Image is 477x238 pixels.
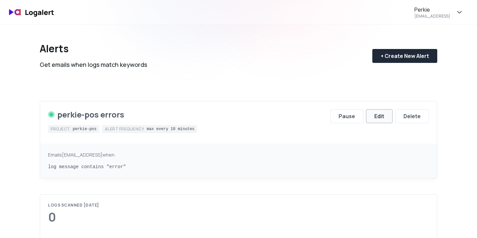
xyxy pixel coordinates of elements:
div: Edit [374,112,384,120]
div: perkie-pos [73,126,97,132]
img: logo [5,5,58,20]
button: + Create New Alert [372,49,437,63]
div: max every 10 minutes [147,126,194,132]
pre: log message contains "error" [48,164,429,170]
button: Edit [366,109,393,123]
div: Project [51,126,70,132]
div: Delete [403,112,421,120]
div: perkie-pos errors [57,109,124,120]
div: 0 [48,211,99,224]
div: [EMAIL_ADDRESS] [414,14,450,19]
button: Delete [395,109,429,123]
div: Pause [339,112,355,120]
button: Perkie[EMAIL_ADDRESS] [406,3,472,22]
div: Alerts [40,43,147,55]
div: Perkie [414,6,430,14]
div: + Create New Alert [381,52,429,60]
div: Alert frequency [105,126,144,132]
button: Pause [330,109,363,123]
div: Emails [EMAIL_ADDRESS] when: [48,152,429,158]
div: Get emails when logs match keywords [40,60,147,69]
div: Logs scanned [DATE] [48,203,99,208]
